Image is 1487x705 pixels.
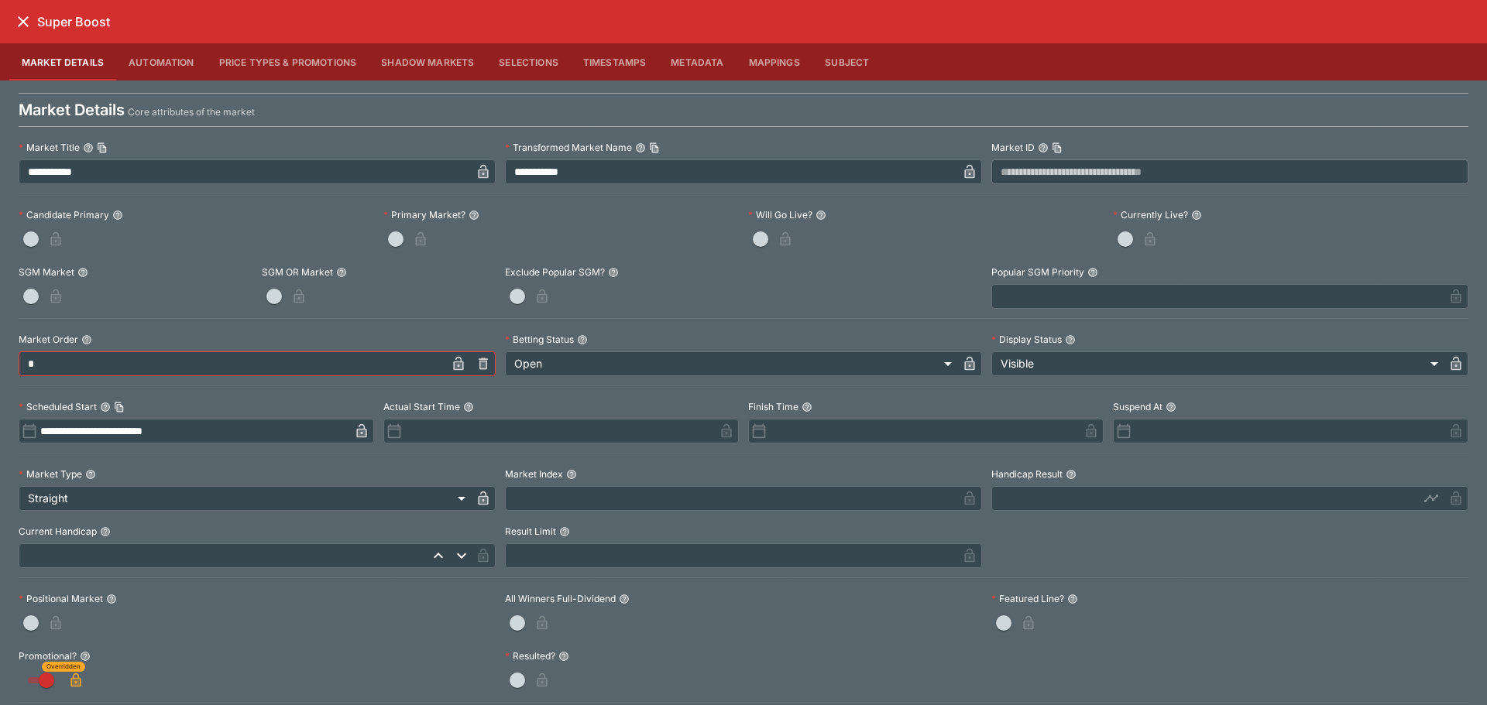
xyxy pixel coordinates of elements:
p: Suspend At [1113,400,1162,413]
button: Market Details [9,43,116,80]
button: Selections [486,43,571,80]
button: Mappings [737,43,812,80]
p: Promotional? [19,649,77,662]
p: Market Title [19,141,80,154]
button: Betting Status [577,334,588,345]
button: Primary Market? [469,210,479,221]
button: Timestamps [571,43,659,80]
button: Market Order [81,334,92,345]
p: Scheduled Start [19,400,97,413]
p: Market Index [505,467,563,481]
p: Featured Line? [991,592,1064,605]
button: Popular SGM Priority [1087,267,1098,278]
button: Resulted? [558,651,569,662]
p: Candidate Primary [19,208,109,221]
button: Copy To Clipboard [114,402,125,412]
button: Copy To Clipboard [97,142,108,153]
p: Display Status [991,333,1062,346]
p: Will Go Live? [748,208,812,221]
h6: Super Boost [37,14,110,30]
p: Transformed Market Name [505,141,632,154]
button: SGM Market [77,267,88,278]
button: Currently Live? [1191,210,1202,221]
div: Visible [991,351,1444,376]
p: Market ID [991,141,1035,154]
button: Handicap Result [1066,469,1077,480]
button: Copy To Clipboard [1052,142,1063,153]
p: SGM OR Market [262,265,333,279]
button: close [9,8,37,36]
button: Display Status [1065,334,1076,345]
p: Market Order [19,333,78,346]
button: Suspend At [1166,402,1176,412]
div: Open [505,351,957,376]
button: Market Type [85,469,96,480]
p: Handicap Result [991,467,1063,481]
p: Current Handicap [19,525,97,538]
p: Exclude Popular SGM? [505,265,605,279]
p: Resulted? [505,649,555,662]
p: Actual Start Time [383,400,460,413]
button: Shadow Markets [369,43,486,80]
button: SGM OR Market [336,267,347,278]
button: Current Handicap [100,526,111,537]
button: Promotional? [80,651,91,662]
h4: Market Details [19,100,125,120]
p: Market Type [19,467,82,481]
p: Core attributes of the market [128,104,255,120]
button: All Winners Full-Dividend [619,594,630,604]
p: Result Limit [505,525,556,538]
button: Featured Line? [1067,594,1078,604]
p: SGM Market [19,265,74,279]
p: Currently Live? [1113,208,1188,221]
button: Transformed Market NameCopy To Clipboard [635,142,646,153]
button: Exclude Popular SGM? [608,267,619,278]
button: Price Types & Promotions [207,43,369,80]
button: Result Limit [559,526,570,537]
span: Overridden [46,662,81,672]
p: Betting Status [505,333,574,346]
button: Market Index [566,469,577,480]
p: All Winners Full-Dividend [505,592,616,605]
button: Market IDCopy To Clipboard [1038,142,1049,153]
p: Positional Market [19,592,103,605]
button: Subject [812,43,882,80]
button: Finish Time [802,402,812,412]
p: Popular SGM Priority [991,265,1084,279]
button: Candidate Primary [112,210,123,221]
button: Metadata [658,43,736,80]
p: Primary Market? [383,208,465,221]
button: Will Go Live? [816,210,826,221]
button: Automation [116,43,207,80]
button: Scheduled StartCopy To Clipboard [100,402,111,412]
button: Positional Market [106,594,117,604]
div: Straight [19,486,471,511]
button: Actual Start Time [463,402,474,412]
button: Market TitleCopy To Clipboard [83,142,94,153]
button: Copy To Clipboard [649,142,660,153]
p: Finish Time [748,400,798,413]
